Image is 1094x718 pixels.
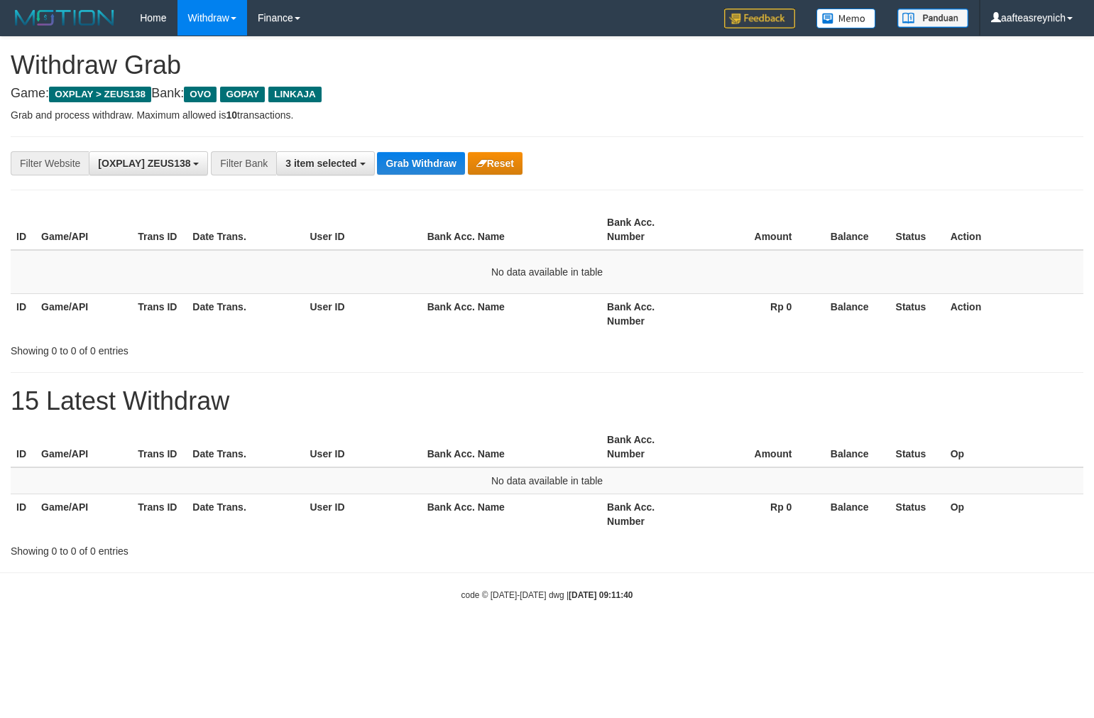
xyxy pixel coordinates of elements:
[11,467,1083,494] td: No data available in table
[698,427,813,467] th: Amount
[11,210,35,250] th: ID
[11,250,1083,294] td: No data available in table
[187,293,304,334] th: Date Trans.
[305,427,422,467] th: User ID
[11,338,445,358] div: Showing 0 to 0 of 0 entries
[220,87,265,102] span: GOPAY
[11,151,89,175] div: Filter Website
[11,494,35,535] th: ID
[422,293,601,334] th: Bank Acc. Name
[35,293,132,334] th: Game/API
[698,494,813,535] th: Rp 0
[813,210,890,250] th: Balance
[187,427,304,467] th: Date Trans.
[305,293,422,334] th: User ID
[35,427,132,467] th: Game/API
[813,494,890,535] th: Balance
[285,158,356,169] span: 3 item selected
[132,293,187,334] th: Trans ID
[569,590,633,600] strong: [DATE] 09:11:40
[268,87,322,102] span: LINKAJA
[698,293,813,334] th: Rp 0
[422,210,601,250] th: Bank Acc. Name
[211,151,276,175] div: Filter Bank
[601,293,698,334] th: Bank Acc. Number
[945,494,1083,535] th: Op
[698,210,813,250] th: Amount
[422,427,601,467] th: Bank Acc. Name
[98,158,190,169] span: [OXPLAY] ZEUS138
[276,151,374,175] button: 3 item selected
[226,109,237,121] strong: 10
[890,293,945,334] th: Status
[724,9,795,28] img: Feedback.jpg
[890,427,945,467] th: Status
[132,427,187,467] th: Trans ID
[813,293,890,334] th: Balance
[89,151,208,175] button: [OXPLAY] ZEUS138
[816,9,876,28] img: Button%20Memo.svg
[305,210,422,250] th: User ID
[49,87,151,102] span: OXPLAY > ZEUS138
[35,210,132,250] th: Game/API
[897,9,968,28] img: panduan.png
[132,210,187,250] th: Trans ID
[35,494,132,535] th: Game/API
[11,538,445,558] div: Showing 0 to 0 of 0 entries
[945,210,1083,250] th: Action
[890,494,945,535] th: Status
[11,7,119,28] img: MOTION_logo.png
[11,427,35,467] th: ID
[11,51,1083,80] h1: Withdraw Grab
[11,387,1083,415] h1: 15 Latest Withdraw
[601,210,698,250] th: Bank Acc. Number
[422,494,601,535] th: Bank Acc. Name
[601,494,698,535] th: Bank Acc. Number
[184,87,217,102] span: OVO
[945,293,1083,334] th: Action
[377,152,464,175] button: Grab Withdraw
[305,494,422,535] th: User ID
[11,293,35,334] th: ID
[187,494,304,535] th: Date Trans.
[187,210,304,250] th: Date Trans.
[461,590,633,600] small: code © [DATE]-[DATE] dwg |
[468,152,523,175] button: Reset
[945,427,1083,467] th: Op
[11,87,1083,101] h4: Game: Bank:
[11,108,1083,122] p: Grab and process withdraw. Maximum allowed is transactions.
[890,210,945,250] th: Status
[601,427,698,467] th: Bank Acc. Number
[813,427,890,467] th: Balance
[132,494,187,535] th: Trans ID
